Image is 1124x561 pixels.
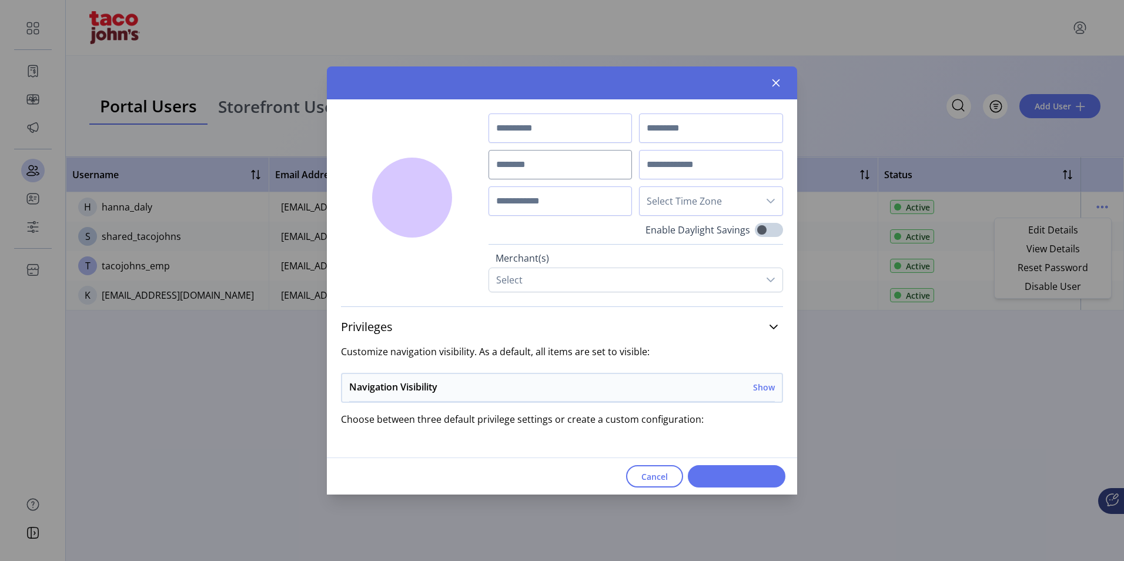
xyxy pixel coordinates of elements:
[753,381,775,393] h6: Show
[349,380,437,394] h6: Navigation Visibility
[341,321,393,333] span: Privileges
[645,223,750,237] label: Enable Daylight Savings
[341,314,783,340] a: Privileges
[641,470,668,483] span: Cancel
[341,345,783,359] label: Customize navigation visibility. As a default, all items are set to visible:
[341,340,783,452] div: Privileges
[759,187,782,215] div: dropdown trigger
[626,465,683,487] button: Cancel
[496,251,776,268] label: Merchant(s)
[341,412,783,426] label: Choose between three default privilege settings or create a custom configuration:
[489,268,530,292] div: Select
[640,187,759,215] span: Select Time Zone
